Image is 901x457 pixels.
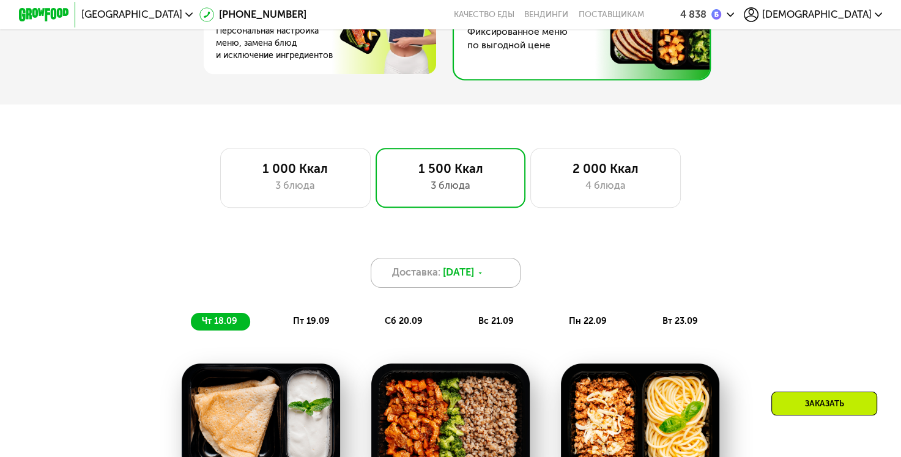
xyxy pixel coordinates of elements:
[662,316,698,326] span: вт 23.09
[388,161,513,177] div: 1 500 Ккал
[388,178,513,194] div: 3 блюда
[443,265,474,280] span: [DATE]
[81,10,182,20] span: [GEOGRAPHIC_DATA]
[524,10,568,20] a: Вендинги
[544,161,668,177] div: 2 000 Ккал
[771,392,877,415] div: Заказать
[478,316,514,326] span: вс 21.09
[579,10,644,20] div: поставщикам
[293,316,330,326] span: пт 19.09
[392,265,440,280] span: Доставка:
[234,161,358,177] div: 1 000 Ккал
[385,316,423,326] span: сб 20.09
[544,178,668,194] div: 4 блюда
[680,10,706,20] div: 4 838
[199,7,307,23] a: [PHONE_NUMBER]
[234,178,358,194] div: 3 блюда
[762,10,872,20] span: [DEMOGRAPHIC_DATA]
[202,316,237,326] span: чт 18.09
[569,316,607,326] span: пн 22.09
[454,10,514,20] a: Качество еды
